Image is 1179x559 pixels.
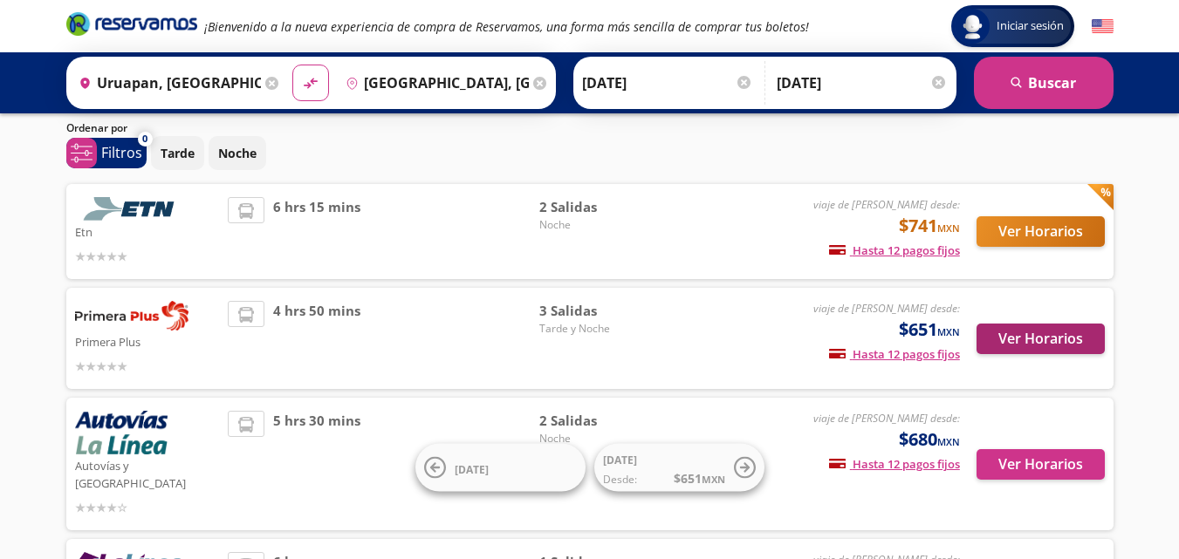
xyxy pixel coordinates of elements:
span: 6 hrs 15 mins [273,197,360,266]
span: 5 hrs 30 mins [273,411,360,517]
em: viaje de [PERSON_NAME] desde: [813,197,960,212]
span: $651 [899,317,960,343]
button: [DATE]Desde:$651MXN [594,444,764,492]
p: Etn [75,221,220,242]
button: Ver Horarios [977,324,1105,354]
span: Noche [539,217,661,233]
span: $741 [899,213,960,239]
span: $680 [899,426,960,453]
span: Hasta 12 pagos fijos [829,242,960,258]
span: 2 Salidas [539,197,661,217]
button: Tarde [151,136,204,170]
button: Ver Horarios [977,449,1105,480]
i: Brand Logo [66,10,197,37]
span: Hasta 12 pagos fijos [829,346,960,362]
span: 3 Salidas [539,301,661,321]
span: Desde: [603,472,637,487]
span: [DATE] [603,453,637,467]
p: Tarde [161,144,195,162]
span: Noche [539,431,661,447]
button: Noche [209,136,266,170]
p: Primera Plus [75,331,220,351]
p: Filtros [101,142,142,163]
em: viaje de [PERSON_NAME] desde: [813,301,960,316]
button: English [1092,16,1114,37]
span: $ 651 [674,469,725,487]
em: viaje de [PERSON_NAME] desde: [813,411,960,426]
small: MXN [702,473,725,486]
button: [DATE] [415,444,586,492]
button: Buscar [974,57,1114,109]
button: 0Filtros [66,138,147,168]
span: 2 Salidas [539,411,661,431]
p: Autovías y [GEOGRAPHIC_DATA] [75,454,220,492]
em: ¡Bienvenido a la nueva experiencia de compra de Reservamos, una forma más sencilla de comprar tus... [204,18,809,35]
small: MXN [937,435,960,448]
img: Primera Plus [75,301,189,331]
small: MXN [937,325,960,338]
input: Buscar Destino [339,61,529,105]
input: Elegir Fecha [582,61,753,105]
span: [DATE] [455,461,489,476]
img: Autovías y La Línea [75,411,168,454]
p: Noche [218,144,257,162]
button: Ver Horarios [977,216,1105,247]
input: Buscar Origen [72,61,262,105]
span: 4 hrs 50 mins [273,301,360,376]
input: Opcional [777,61,948,105]
span: Tarde y Noche [539,321,661,337]
small: MXN [937,222,960,235]
a: Brand Logo [66,10,197,42]
img: Etn [75,197,189,221]
span: 0 [142,132,147,147]
span: Iniciar sesión [990,17,1071,35]
p: Ordenar por [66,120,127,136]
span: Hasta 12 pagos fijos [829,456,960,472]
